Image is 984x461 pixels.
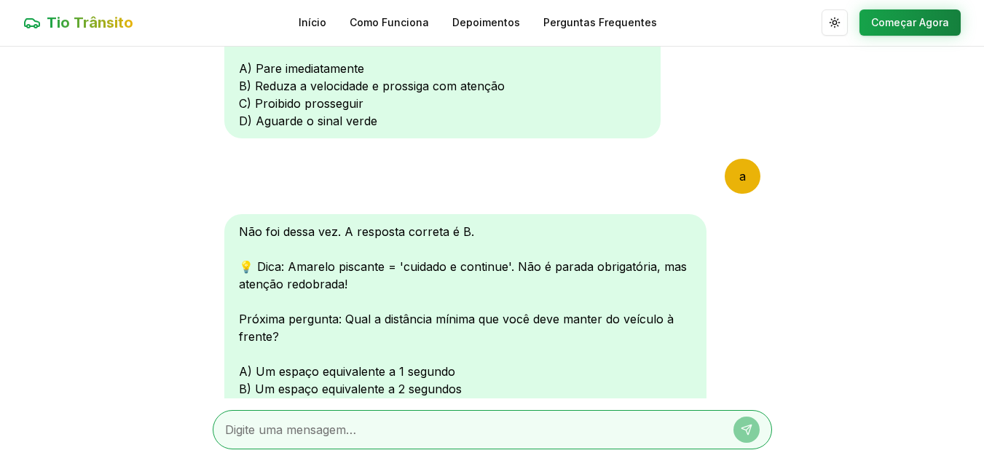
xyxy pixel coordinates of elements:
[299,15,326,30] a: Início
[47,12,133,33] span: Tio Trânsito
[543,15,657,30] a: Perguntas Frequentes
[725,159,760,194] div: a
[23,12,133,33] a: Tio Trânsito
[859,9,961,36] button: Começar Agora
[350,15,429,30] a: Como Funciona
[452,15,520,30] a: Depoimentos
[224,214,706,441] div: Não foi dessa vez. A resposta correta é B. 💡 Dica: Amarelo piscante = 'cuidado e continue'. Não é...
